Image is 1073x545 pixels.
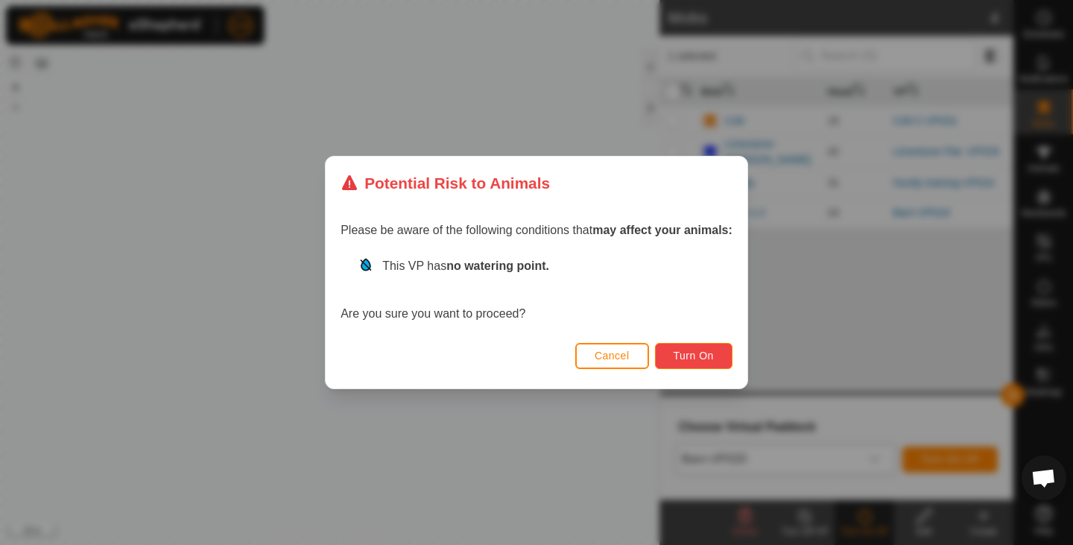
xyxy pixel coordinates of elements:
[341,224,732,236] span: Please be aware of the following conditions that
[655,343,732,369] button: Turn On
[341,257,732,323] div: Are you sure you want to proceed?
[341,171,550,195] div: Potential Risk to Animals
[575,343,649,369] button: Cancel
[674,350,714,362] span: Turn On
[595,350,630,362] span: Cancel
[592,224,732,236] strong: may affect your animals:
[446,259,549,272] strong: no watering point.
[382,259,549,272] span: This VP has
[1022,456,1066,500] div: Open chat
